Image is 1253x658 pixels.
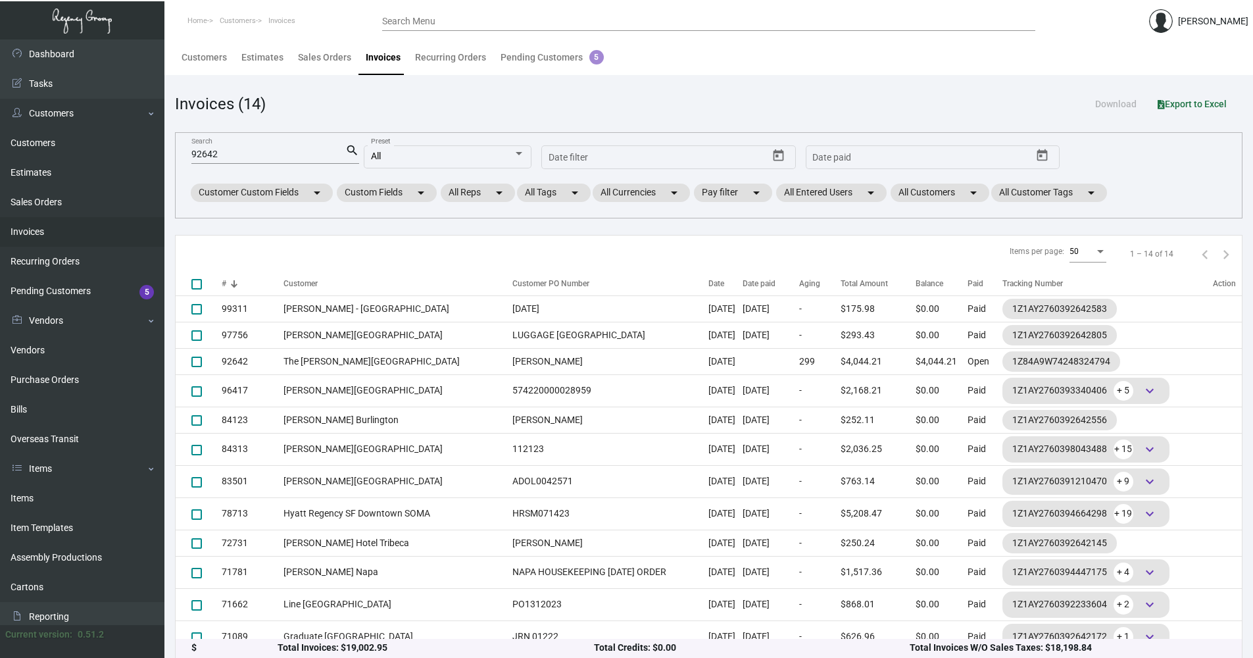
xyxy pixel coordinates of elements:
[743,322,799,348] td: [DATE]
[1114,563,1133,582] span: + 4
[283,497,506,530] td: Hyatt Regency SF Downtown SOMA
[283,407,506,433] td: [PERSON_NAME] Burlington
[743,433,799,465] td: [DATE]
[241,51,283,64] div: Estimates
[222,278,226,290] div: #
[222,556,283,588] td: 71781
[1114,472,1133,492] span: + 9
[1147,92,1237,116] button: Export to Excel
[841,433,915,465] td: $2,036.25
[841,295,915,322] td: $175.98
[916,497,968,530] td: $0.00
[506,556,708,588] td: NAPA HOUSEKEEPING [DATE] ORDER
[799,588,841,620] td: -
[1114,595,1133,615] span: + 2
[549,153,589,163] input: Start date
[512,278,589,290] div: Customer PO Number
[1130,248,1173,260] div: 1 – 14 of 14
[1012,627,1160,647] div: 1Z1AY2760392642172
[891,184,989,202] mat-chip: All Customers
[966,185,981,201] mat-icon: arrow_drop_down
[708,295,743,322] td: [DATE]
[506,295,708,322] td: [DATE]
[283,433,506,465] td: [PERSON_NAME][GEOGRAPHIC_DATA]
[743,278,775,290] div: Date paid
[743,620,799,653] td: [DATE]
[222,433,283,465] td: 84313
[743,295,799,322] td: [DATE]
[506,433,708,465] td: 112123
[506,348,708,374] td: [PERSON_NAME]
[1012,595,1160,615] div: 1Z1AY2760392233604
[1095,99,1137,109] span: Download
[283,322,506,348] td: [PERSON_NAME][GEOGRAPHIC_DATA]
[1012,328,1107,342] div: 1Z1AY2760392642805
[743,588,799,620] td: [DATE]
[743,530,799,556] td: [DATE]
[1012,504,1160,524] div: 1Z1AY2760394664298
[708,497,743,530] td: [DATE]
[916,588,968,620] td: $0.00
[968,433,1002,465] td: Paid
[812,153,853,163] input: Start date
[594,641,910,655] div: Total Credits: $0.00
[1142,506,1158,522] span: keyboard_arrow_down
[799,374,841,407] td: -
[220,16,256,25] span: Customers
[501,51,604,64] div: Pending Customers
[841,348,915,374] td: $4,044.21
[1010,245,1064,257] div: Items per page:
[841,588,915,620] td: $868.01
[1069,247,1079,256] span: 50
[708,322,743,348] td: [DATE]
[841,278,915,290] div: Total Amount
[491,185,507,201] mat-icon: arrow_drop_down
[1012,355,1110,368] div: 1Z84A9W74248324794
[1069,247,1106,257] mat-select: Items per page:
[991,184,1107,202] mat-chip: All Customer Tags
[841,556,915,588] td: $1,517.36
[799,556,841,588] td: -
[799,348,841,374] td: 299
[708,620,743,653] td: [DATE]
[283,556,506,588] td: [PERSON_NAME] Napa
[1012,381,1160,401] div: 1Z1AY2760393340406
[968,295,1002,322] td: Paid
[1002,278,1213,290] div: Tracking Number
[191,641,278,655] div: $
[1012,302,1107,316] div: 1Z1AY2760392642583
[799,433,841,465] td: -
[298,51,351,64] div: Sales Orders
[182,51,227,64] div: Customers
[1194,243,1216,265] button: Previous page
[708,278,724,290] div: Date
[506,620,708,653] td: JRN 01222
[1012,413,1107,427] div: 1Z1AY2760392642556
[841,278,888,290] div: Total Amount
[768,145,789,166] button: Open calendar
[799,322,841,348] td: -
[743,497,799,530] td: [DATE]
[694,184,772,202] mat-chip: Pay filter
[283,348,506,374] td: The [PERSON_NAME][GEOGRAPHIC_DATA]
[916,530,968,556] td: $0.00
[283,620,506,653] td: Graduate [GEOGRAPHIC_DATA]
[743,556,799,588] td: [DATE]
[1149,9,1173,33] img: admin@bootstrapmaster.com
[1216,243,1237,265] button: Next page
[799,407,841,433] td: -
[283,295,506,322] td: [PERSON_NAME] - [GEOGRAPHIC_DATA]
[283,465,506,497] td: [PERSON_NAME][GEOGRAPHIC_DATA]
[799,620,841,653] td: -
[708,465,743,497] td: [DATE]
[916,620,968,653] td: $0.00
[506,497,708,530] td: HRSM071423
[1012,563,1160,582] div: 1Z1AY2760394447175
[1083,185,1099,201] mat-icon: arrow_drop_down
[1114,440,1133,459] span: + 15
[968,278,983,290] div: Paid
[841,407,915,433] td: $252.11
[345,143,359,159] mat-icon: search
[1142,442,1158,457] span: keyboard_arrow_down
[743,407,799,433] td: [DATE]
